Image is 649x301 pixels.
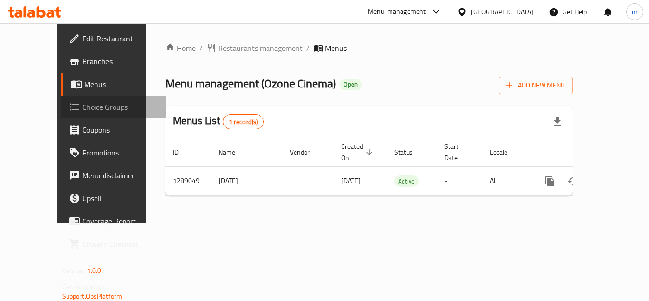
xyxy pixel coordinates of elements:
span: Branches [82,56,158,67]
span: Coupons [82,124,158,136]
span: Upsell [82,193,158,204]
span: m [632,7,638,17]
a: Coupons [61,118,166,141]
table: enhanced table [165,138,638,196]
span: Open [340,80,362,88]
nav: breadcrumb [165,42,573,54]
span: Menus [84,78,158,90]
span: Choice Groups [82,101,158,113]
div: Total records count [223,114,264,129]
span: Vendor [290,146,322,158]
th: Actions [531,138,638,167]
span: 1.0.0 [87,264,102,277]
a: Restaurants management [207,42,303,54]
div: Menu-management [368,6,426,18]
span: Get support on: [62,281,106,293]
a: Menus [61,73,166,96]
span: Status [394,146,425,158]
a: Promotions [61,141,166,164]
span: Menus [325,42,347,54]
a: Edit Restaurant [61,27,166,50]
a: Home [165,42,196,54]
button: Add New Menu [499,77,573,94]
span: Locale [490,146,520,158]
td: 1289049 [165,166,211,195]
div: Open [340,79,362,90]
span: Coverage Report [82,215,158,227]
a: Upsell [61,187,166,210]
td: All [482,166,531,195]
a: Branches [61,50,166,73]
span: Edit Restaurant [82,33,158,44]
li: / [200,42,203,54]
div: Active [394,175,419,187]
span: 1 record(s) [223,117,264,126]
td: [DATE] [211,166,282,195]
div: Export file [546,110,569,133]
a: Grocery Checklist [61,233,166,255]
h2: Menus List [173,114,264,129]
td: - [437,166,482,195]
span: Menu management ( Ozone Cinema ) [165,73,336,94]
a: Menu disclaimer [61,164,166,187]
span: Created On [341,141,375,164]
li: / [306,42,310,54]
a: Choice Groups [61,96,166,118]
span: [DATE] [341,175,361,187]
span: Name [219,146,248,158]
span: Menu disclaimer [82,170,158,181]
button: more [539,170,562,193]
span: Add New Menu [506,79,565,91]
span: ID [173,146,191,158]
span: Active [394,176,419,187]
div: [GEOGRAPHIC_DATA] [471,7,534,17]
span: Grocery Checklist [82,238,158,250]
span: Promotions [82,147,158,158]
span: Restaurants management [218,42,303,54]
a: Coverage Report [61,210,166,233]
span: Start Date [444,141,471,164]
button: Change Status [562,170,584,193]
span: Version: [62,264,86,277]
